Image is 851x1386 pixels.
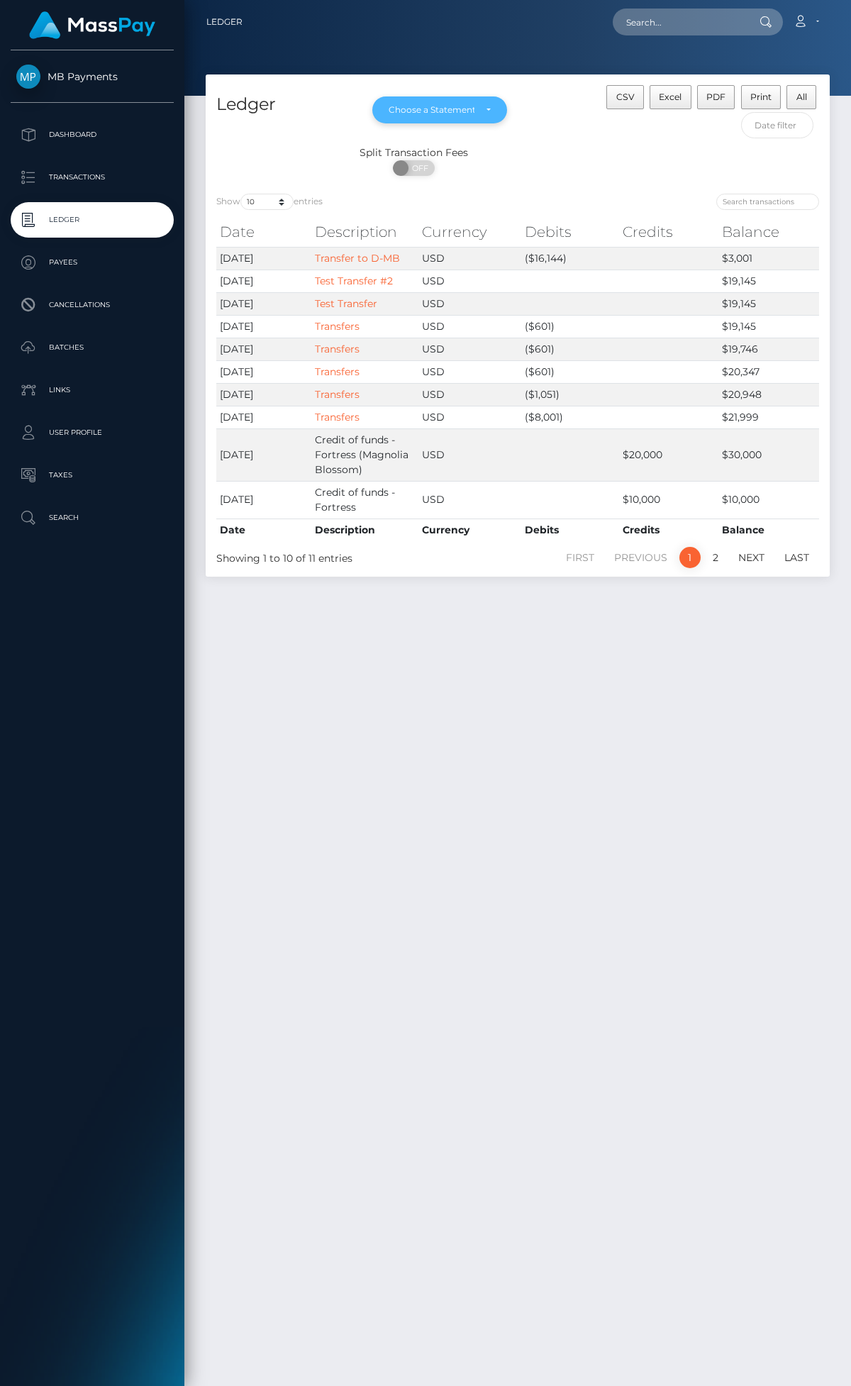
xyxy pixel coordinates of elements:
td: $19,746 [718,338,819,360]
a: Ledger [11,202,174,238]
a: Transactions [11,160,174,195]
p: User Profile [16,422,168,443]
p: Dashboard [16,124,168,145]
th: Description [311,218,418,246]
th: Debits [521,519,619,541]
td: $10,000 [718,481,819,519]
td: [DATE] [216,428,311,481]
td: [DATE] [216,360,311,383]
td: ($8,001) [521,406,619,428]
td: ($16,144) [521,247,619,270]
th: Balance [718,519,819,541]
td: ($1,051) [521,383,619,406]
a: Last [777,547,817,568]
th: Currency [418,218,521,246]
td: USD [418,428,521,481]
td: [DATE] [216,247,311,270]
p: Cancellations [16,294,168,316]
a: Taxes [11,458,174,493]
td: Credit of funds - Fortress [311,481,418,519]
td: Credit of funds - Fortress (Magnolia Blossom) [311,428,418,481]
button: Choose a Statement [372,96,507,123]
td: $19,145 [718,292,819,315]
td: USD [418,270,521,292]
td: [DATE] [216,292,311,315]
span: OFF [401,160,436,176]
th: Credits [619,218,718,246]
td: ($601) [521,315,619,338]
td: $19,145 [718,315,819,338]
p: Transactions [16,167,168,188]
td: [DATE] [216,315,311,338]
input: Date filter [741,112,814,138]
th: Description [311,519,418,541]
td: USD [418,315,521,338]
td: $3,001 [718,247,819,270]
td: USD [418,247,521,270]
a: Transfer to D-MB [315,252,400,265]
p: Batches [16,337,168,358]
a: Transfers [315,320,360,333]
td: [DATE] [216,481,311,519]
td: [DATE] [216,383,311,406]
a: Dashboard [11,117,174,153]
td: $20,000 [619,428,718,481]
a: Transfers [315,343,360,355]
span: PDF [706,92,725,102]
select: Showentries [240,194,294,210]
span: Excel [659,92,682,102]
label: Show entries [216,194,323,210]
a: Batches [11,330,174,365]
td: USD [418,481,521,519]
a: Links [11,372,174,408]
a: 2 [705,547,726,568]
p: Search [16,507,168,528]
input: Search... [613,9,746,35]
td: $10,000 [619,481,718,519]
button: CSV [606,85,644,109]
th: Balance [718,218,819,246]
td: ($601) [521,338,619,360]
a: Test Transfer [315,297,377,310]
span: All [796,92,807,102]
td: [DATE] [216,406,311,428]
a: Cancellations [11,287,174,323]
button: All [786,85,816,109]
a: Transfers [315,365,360,378]
td: ($601) [521,360,619,383]
td: USD [418,360,521,383]
p: Ledger [16,209,168,231]
a: Next [730,547,772,568]
a: Transfers [315,388,360,401]
h4: Ledger [216,92,351,117]
div: Showing 1 to 10 of 11 entries [216,545,455,566]
td: [DATE] [216,338,311,360]
p: Links [16,379,168,401]
th: Debits [521,218,619,246]
td: USD [418,338,521,360]
a: Payees [11,245,174,280]
th: Currency [418,519,521,541]
a: 1 [679,547,701,568]
td: $20,347 [718,360,819,383]
td: [DATE] [216,270,311,292]
td: USD [418,406,521,428]
th: Credits [619,519,718,541]
td: USD [418,292,521,315]
span: MB Payments [11,70,174,83]
input: Search transactions [716,194,819,210]
span: CSV [616,92,635,102]
a: Search [11,500,174,536]
img: MassPay Logo [29,11,155,39]
p: Taxes [16,465,168,486]
p: Payees [16,252,168,273]
button: Print [741,85,782,109]
th: Date [216,218,311,246]
td: $19,145 [718,270,819,292]
button: PDF [697,85,735,109]
td: $21,999 [718,406,819,428]
span: Print [750,92,772,102]
th: Date [216,519,311,541]
div: Choose a Statement [389,104,474,116]
button: Excel [650,85,691,109]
